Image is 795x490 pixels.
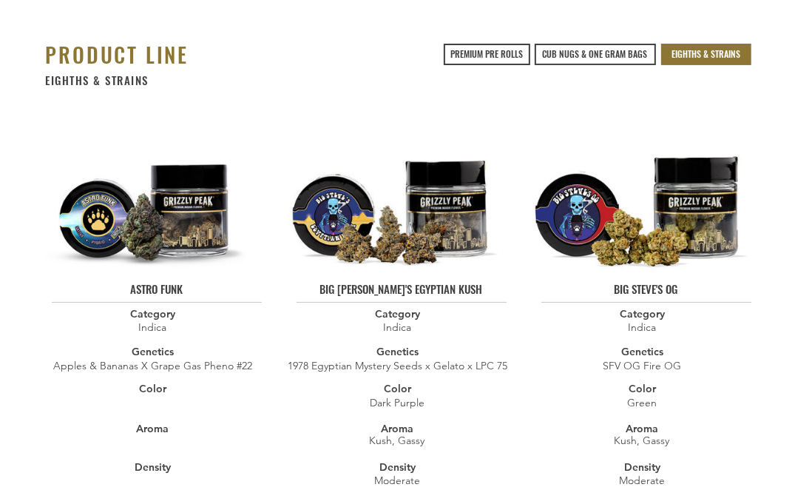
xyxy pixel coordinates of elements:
span: Color [629,382,656,395]
span: 1978 Egyptian Mystery Seeds x Gelato x LPC 75 [288,359,507,372]
img: ASTRO FUNK [35,122,262,271]
span: Genetics [376,345,419,358]
a: PREMIUM PRE ROLLS [444,44,530,65]
span: Apples & Bananas X Grape Gas Pheno #22 [53,359,252,372]
a: CUB NUGS & ONE GRAM BAGS [535,44,656,65]
span: Category [130,307,175,320]
span: Color [384,382,411,395]
span: Density [379,460,416,474]
span: CUB NUGS & ONE GRAM BAGS [543,48,648,61]
span: Genetics [132,345,174,358]
span: Aroma [137,422,169,435]
span: Green [627,396,657,409]
span: BIG STEVE'S OG [615,281,678,297]
img: BIG STEVE'S EGYPTIAN KUSH [280,122,507,271]
span: EIGHTHS & STRAINS [46,72,149,88]
span: ASTRO FUNK [130,281,183,297]
span: ​Moderate [619,474,665,487]
span: Kush, Gassy [370,434,425,447]
span: Category [620,307,665,320]
span: Density [624,460,660,474]
span: Indica [384,320,412,334]
span: Aroma [626,422,659,435]
span: Dark Purple [370,396,424,409]
span: PRODUCT LINE [46,39,189,70]
img: BIG STEVE'S OG [525,122,751,271]
span: BIG [PERSON_NAME]'S EGYPTIAN KUSH [320,281,483,297]
span: ​Moderate [374,474,420,487]
span: Indica [629,320,657,334]
span: EIGHTHS & STRAINS [671,48,740,61]
span: Genetics [621,345,663,358]
span: SFV OG Fire OG [603,359,682,372]
span: Indica [139,320,167,334]
span: PREMIUM PRE ROLLS [450,48,523,61]
span: Kush, Gassy [615,434,670,447]
span: Density [135,460,171,474]
span: Category [375,307,420,320]
a: EIGHTHS & STRAINS [661,44,751,65]
span: Color [139,382,166,395]
span: Aroma [382,422,414,435]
